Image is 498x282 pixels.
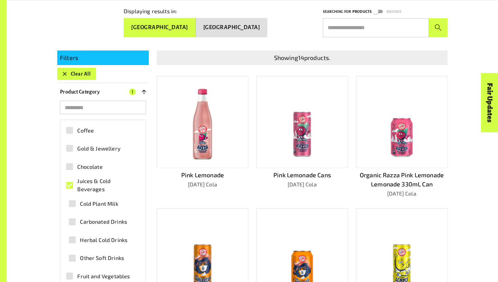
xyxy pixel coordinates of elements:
[77,272,130,280] span: Fruit and Vegetables
[77,144,120,153] span: Gold & Jewellery
[157,180,248,188] p: [DATE] Cola
[356,76,448,198] a: Organic Razza Pink Lemonade Lemonade 330mL Can[DATE] Cola
[77,126,94,135] span: Coffee
[60,53,146,62] p: Filters
[387,8,401,15] p: Brands
[77,177,137,193] span: Juices & Cold Beverages
[77,163,102,171] span: Chocolate
[60,88,100,96] p: Product Category
[160,53,445,62] p: Showing 14 products.
[356,170,448,189] p: Organic Razza Pink Lemonade Lemonade 330mL Can
[157,76,248,198] a: Pink Lemonade[DATE] Cola
[323,8,351,15] p: Searching for
[356,189,448,198] p: [DATE] Cola
[157,170,248,180] p: Pink Lemonade
[80,254,124,262] span: Other Soft Drinks
[124,7,177,15] p: Displaying results in:
[124,18,196,37] button: [GEOGRAPHIC_DATA]
[196,18,268,37] button: [GEOGRAPHIC_DATA]
[57,68,96,80] button: Clear All
[256,180,348,188] p: [DATE] Cola
[57,86,149,98] button: Product Category
[352,8,372,15] p: Products
[256,170,348,180] p: Pink Lemonade Cans
[80,218,127,226] span: Carbonated Drinks
[80,236,127,244] span: Herbal Cold Drinks
[129,88,136,95] span: 1
[256,76,348,198] a: Pink Lemonade Cans[DATE] Cola
[80,200,118,208] span: Cold Plant Milk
